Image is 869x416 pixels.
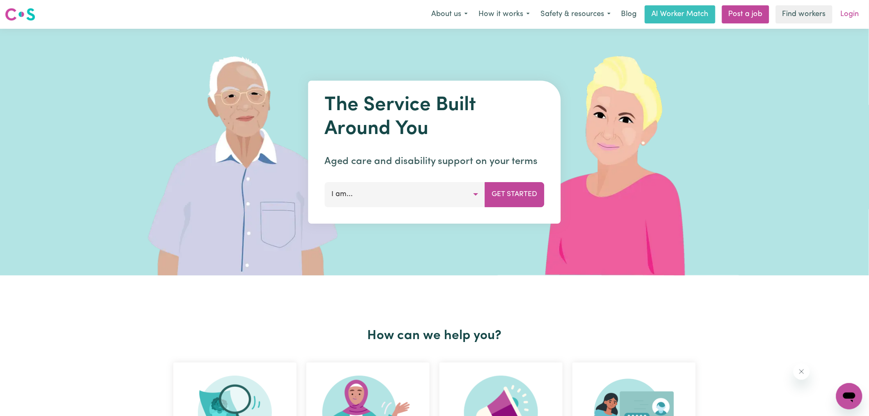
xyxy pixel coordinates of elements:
a: Blog [616,5,641,23]
p: Aged care and disability support on your terms [325,154,545,169]
button: I am... [325,182,485,207]
a: Careseekers logo [5,5,35,24]
button: Get Started [485,182,545,207]
h2: How can we help you? [168,328,701,344]
button: Safety & resources [535,6,616,23]
iframe: Button to launch messaging window [836,383,862,409]
a: Find workers [776,5,832,23]
iframe: Close message [793,363,810,380]
a: AI Worker Match [645,5,715,23]
button: How it works [473,6,535,23]
img: Careseekers logo [5,7,35,22]
button: About us [426,6,473,23]
a: Post a job [722,5,769,23]
h1: The Service Built Around You [325,94,545,141]
span: Need any help? [5,6,50,12]
a: Login [836,5,864,23]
